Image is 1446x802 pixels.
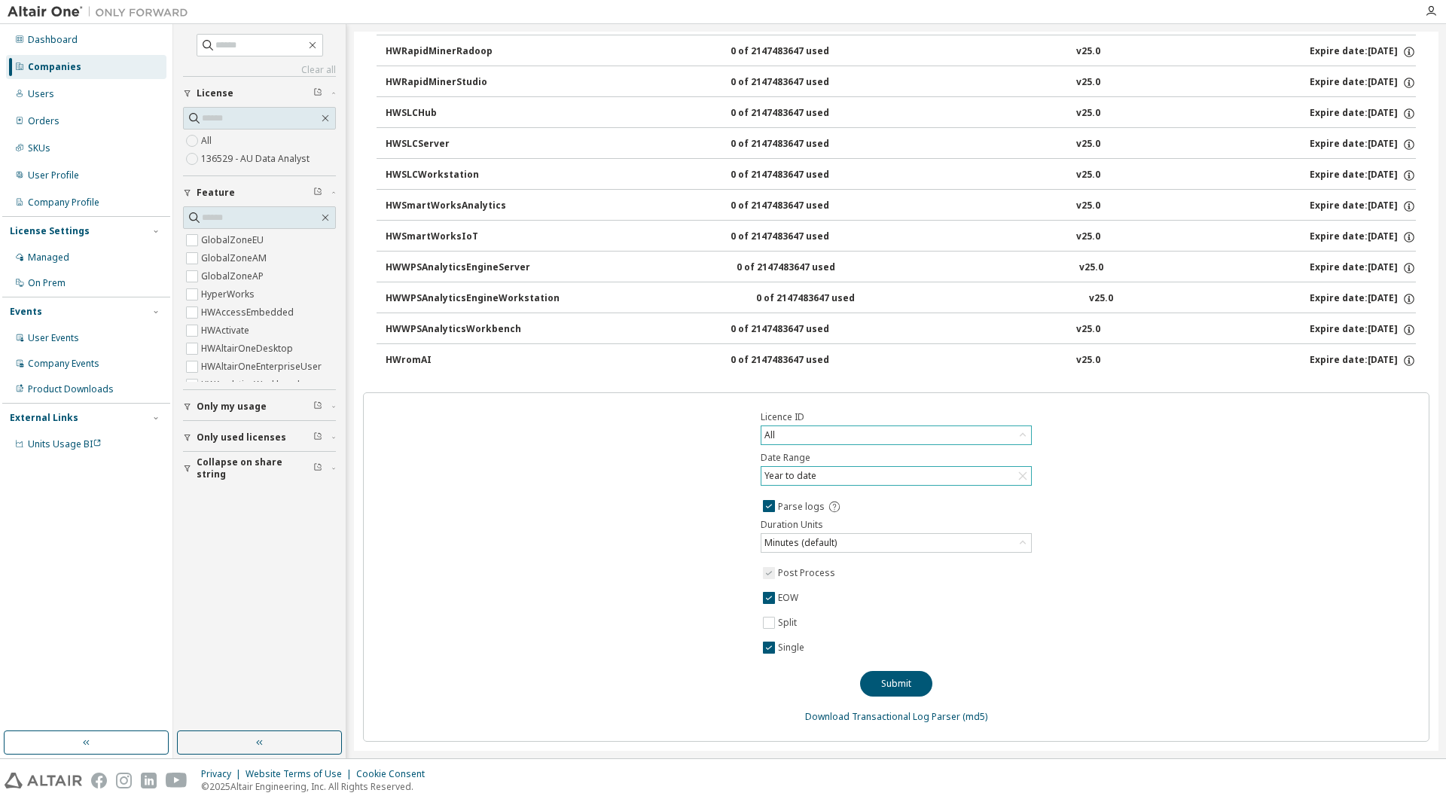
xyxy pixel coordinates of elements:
label: HyperWorks [201,285,258,303]
img: facebook.svg [91,773,107,788]
button: Only my usage [183,390,336,423]
label: Post Process [778,564,838,582]
div: Privacy [201,768,246,780]
div: v25.0 [1076,138,1100,151]
img: youtube.svg [166,773,188,788]
a: Download Transactional Log Parser [805,710,960,723]
div: Company Events [28,358,99,370]
button: HWRapidMinerStudio0 of 2147483647 usedv25.0Expire date:[DATE] [386,66,1416,99]
div: Managed [28,252,69,264]
label: Licence ID [761,411,1032,423]
div: Cookie Consent [356,768,434,780]
label: HWAltairOneEnterpriseUser [201,358,325,376]
img: instagram.svg [116,773,132,788]
div: 0 of 2147483647 used [737,261,872,275]
div: Minutes (default) [761,534,1031,552]
div: Expire date: [DATE] [1310,200,1416,213]
div: Companies [28,61,81,73]
div: v25.0 [1079,261,1103,275]
button: HWSLCHub0 of 2147483647 usedv25.0Expire date:[DATE] [386,97,1416,130]
div: HWRapidMinerStudio [386,76,521,90]
p: © 2025 Altair Engineering, Inc. All Rights Reserved. [201,780,434,793]
label: Duration Units [761,519,1032,531]
img: linkedin.svg [141,773,157,788]
div: Users [28,88,54,100]
div: Expire date: [DATE] [1310,354,1416,367]
label: All [201,132,215,150]
span: Collapse on share string [197,456,313,480]
button: HWromAI0 of 2147483647 usedv25.0Expire date:[DATE] [386,344,1416,377]
div: HWWPSAnalyticsWorkbench [386,323,521,337]
div: v25.0 [1076,230,1100,244]
div: User Events [28,332,79,344]
span: Only my usage [197,401,267,413]
div: HWRapidMinerRadoop [386,45,521,59]
span: Clear filter [313,187,322,199]
div: HWSLCWorkstation [386,169,521,182]
div: 0 of 2147483647 used [731,107,866,120]
div: Expire date: [DATE] [1310,261,1416,275]
div: v25.0 [1076,323,1100,337]
div: v25.0 [1076,354,1100,367]
div: 0 of 2147483647 used [731,200,866,213]
div: 0 of 2147483647 used [731,169,866,182]
button: HWRapidMinerRadoop0 of 2147483647 usedv25.0Expire date:[DATE] [386,35,1416,69]
span: Clear filter [313,401,322,413]
div: License Settings [10,225,90,237]
label: Single [778,639,807,657]
img: altair_logo.svg [5,773,82,788]
label: GlobalZoneAP [201,267,267,285]
button: HWSmartWorksAnalytics0 of 2147483647 usedv25.0Expire date:[DATE] [386,190,1416,223]
div: v25.0 [1089,292,1113,306]
span: Clear filter [313,462,322,474]
label: Date Range [761,452,1032,464]
label: Split [778,614,800,632]
span: Clear filter [313,87,322,99]
button: Feature [183,176,336,209]
a: Clear all [183,64,336,76]
div: Expire date: [DATE] [1310,230,1416,244]
div: 0 of 2147483647 used [731,138,866,151]
div: Expire date: [DATE] [1310,138,1416,151]
div: 0 of 2147483647 used [731,230,866,244]
label: HWActivate [201,322,252,340]
img: Altair One [8,5,196,20]
label: 136529 - AU Data Analyst [201,150,313,168]
div: Year to date [762,468,819,484]
div: 0 of 2147483647 used [731,76,866,90]
div: HWSLCServer [386,138,521,151]
button: HWWPSAnalyticsEngineWorkstation0 of 2147483647 usedv25.0Expire date:[DATE] [386,282,1416,316]
label: GlobalZoneEU [201,231,267,249]
button: HWSLCWorkstation0 of 2147483647 usedv25.0Expire date:[DATE] [386,159,1416,192]
div: Minutes (default) [762,535,839,551]
div: 0 of 2147483647 used [756,292,892,306]
div: 0 of 2147483647 used [731,323,866,337]
div: All [762,427,777,444]
button: Only used licenses [183,421,336,454]
span: License [197,87,233,99]
a: (md5) [962,710,987,723]
div: v25.0 [1076,107,1100,120]
button: HWWPSAnalyticsWorkbench0 of 2147483647 usedv25.0Expire date:[DATE] [386,313,1416,346]
button: License [183,77,336,110]
button: Collapse on share string [183,452,336,485]
div: Expire date: [DATE] [1310,292,1416,306]
div: 0 of 2147483647 used [731,354,866,367]
button: Submit [860,671,932,697]
div: Product Downloads [28,383,114,395]
div: v25.0 [1076,45,1100,59]
span: Units Usage BI [28,438,102,450]
span: Clear filter [313,431,322,444]
button: HWSLCServer0 of 2147483647 usedv25.0Expire date:[DATE] [386,128,1416,161]
div: Orders [28,115,59,127]
label: HWAnalyticsWorkbench [201,376,306,394]
label: GlobalZoneAM [201,249,270,267]
span: Parse logs [778,501,825,513]
div: HWromAI [386,354,521,367]
span: Only used licenses [197,431,286,444]
div: Expire date: [DATE] [1310,107,1416,120]
div: v25.0 [1076,76,1100,90]
span: Feature [197,187,235,199]
div: HWSmartWorksAnalytics [386,200,521,213]
div: External Links [10,412,78,424]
